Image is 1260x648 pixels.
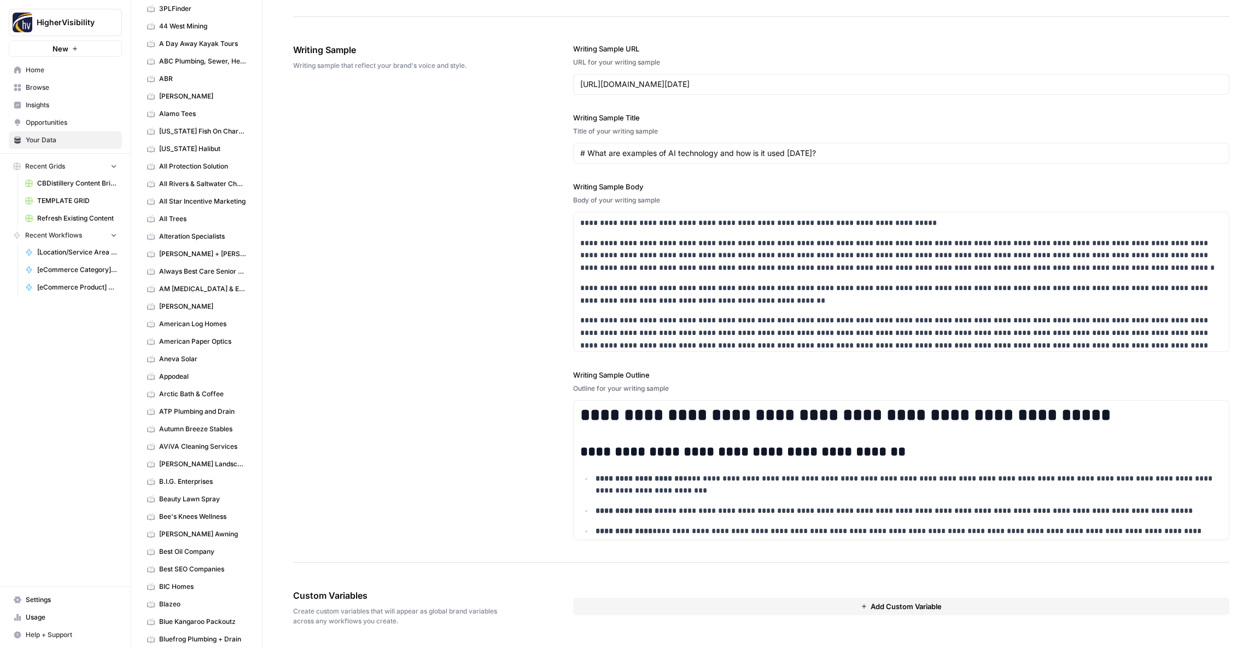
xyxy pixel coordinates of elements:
[142,473,251,490] a: B.I.G. Enterprises
[580,148,1222,159] input: Game Day Gear Guide
[293,61,512,71] span: Writing sample that reflect your brand's voice and style.
[159,617,246,627] span: Blue Kangaroo Packoutz
[159,442,246,452] span: AViVA Cleaning Services
[9,626,122,644] button: Help + Support
[20,175,122,192] a: CBDistillery Content Briefs
[159,372,246,381] span: Appodeal
[142,105,251,123] a: Alamo Tees
[159,634,246,644] span: Bluefrog Plumbing + Drain
[9,591,122,609] a: Settings
[159,302,246,311] span: [PERSON_NAME]
[26,118,117,128] span: Opportunities
[142,140,251,158] a: [US_STATE] Halibut
[573,126,1229,136] div: Title of your writing sample
[142,70,251,88] a: ABR
[142,490,251,508] a: Beauty Lawn Spray
[142,613,251,630] a: Blue Kangaroo Packoutz
[142,525,251,543] a: [PERSON_NAME] Awning
[159,74,246,84] span: ABR
[20,192,122,210] a: TEMPLATE GRID
[20,261,122,279] a: [eCommerce Category] Content Brief to Category Page
[37,213,117,223] span: Refresh Existing Content
[573,181,1229,192] label: Writing Sample Body
[142,175,251,193] a: All Rivers & Saltwater Charters
[26,612,117,622] span: Usage
[159,407,246,416] span: ATP Plumbing and Drain
[159,529,246,539] span: [PERSON_NAME] Awning
[142,543,251,560] a: Best Oil Company
[159,599,246,609] span: Blazeo
[159,547,246,557] span: Best Oil Company
[573,43,1229,54] label: Writing Sample URL
[573,598,1229,615] button: Add Custom Variable
[142,333,251,350] a: American Paper Optics
[142,280,251,298] a: AM [MEDICAL_DATA] & Endocrinology Center
[142,263,251,280] a: Always Best Care Senior Services
[142,403,251,420] a: ATP Plumbing and Drain
[142,420,251,438] a: Autumn Breeze Stables
[159,232,246,241] span: Alteration Specialists
[9,79,122,96] a: Browse
[9,40,122,57] button: New
[159,267,246,276] span: Always Best Care Senior Services
[26,100,117,110] span: Insights
[142,350,251,368] a: Aneva Solar
[159,512,246,522] span: Bee's Knees Wellness
[142,438,251,455] a: AViVA Cleaning Services
[37,17,103,28] span: HigherVisibility
[26,630,117,640] span: Help + Support
[142,560,251,578] a: Best SEO Companies
[9,114,122,131] a: Opportunities
[159,389,246,399] span: Arctic Bath & Coffee
[20,244,122,261] a: [Location/Service Area Page] Content Brief to Service Page
[142,18,251,35] a: 44 West Mining
[142,35,251,53] a: A Day Away Kayak Tours
[142,245,251,263] a: [PERSON_NAME] + [PERSON_NAME]
[37,196,117,206] span: TEMPLATE GRID
[20,210,122,227] a: Refresh Existing Content
[25,230,82,240] span: Recent Workflows
[159,91,246,101] span: [PERSON_NAME]
[142,385,251,403] a: Arctic Bath & Coffee
[142,630,251,648] a: Bluefrog Plumbing + Drain
[573,112,1229,123] label: Writing Sample Title
[9,609,122,626] a: Usage
[9,96,122,114] a: Insights
[142,578,251,595] a: BIC Homes
[26,83,117,92] span: Browse
[159,196,246,206] span: All Star Incentive Marketing
[159,4,246,14] span: 3PLFinder
[159,284,246,294] span: AM [MEDICAL_DATA] & Endocrinology Center
[26,135,117,145] span: Your Data
[159,494,246,504] span: Beauty Lawn Spray
[142,88,251,105] a: [PERSON_NAME]
[293,589,512,602] span: Custom Variables
[142,508,251,525] a: Bee's Knees Wellness
[159,564,246,574] span: Best SEO Companies
[26,595,117,605] span: Settings
[159,459,246,469] span: [PERSON_NAME] Landscapes
[9,61,122,79] a: Home
[142,455,251,473] a: [PERSON_NAME] Landscapes
[142,123,251,140] a: [US_STATE] Fish On Charters
[871,601,942,612] span: Add Custom Variable
[159,354,246,364] span: Aneva Solar
[159,582,246,592] span: BIC Homes
[293,606,512,626] span: Create custom variables that will appear as global brand variables across any workflows you create.
[159,144,246,154] span: [US_STATE] Halibut
[159,477,246,487] span: B.I.G. Enterprises
[142,228,251,245] a: Alteration Specialists
[9,131,122,149] a: Your Data
[159,179,246,189] span: All Rivers & Saltwater Charters
[26,65,117,75] span: Home
[52,43,68,54] span: New
[142,53,251,70] a: ABC Plumbing, Sewer, Heating, Cooling and Electric
[37,265,117,275] span: [eCommerce Category] Content Brief to Category Page
[159,214,246,224] span: All Trees
[159,161,246,171] span: All Protection Solution
[293,43,512,56] span: Writing Sample
[580,79,1222,90] input: www.sundaysoccer.com/game-day
[13,13,32,32] img: HigherVisibility Logo
[159,424,246,434] span: Autumn Breeze Stables
[142,315,251,333] a: American Log Homes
